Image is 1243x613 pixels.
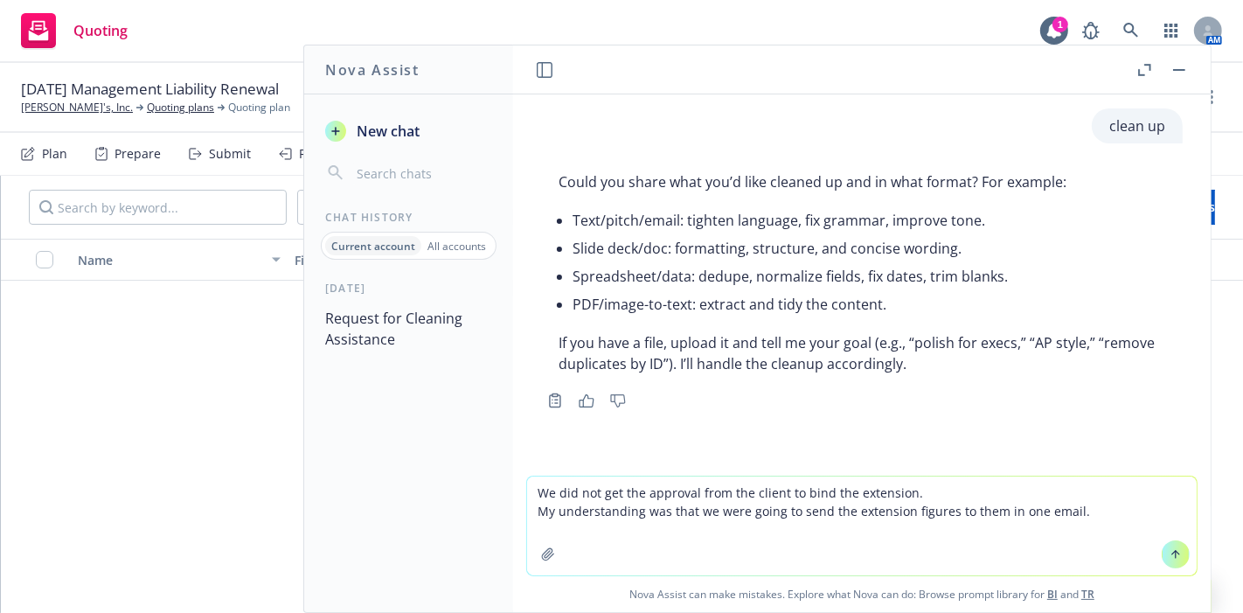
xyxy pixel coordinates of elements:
[36,251,53,268] input: Select all
[1201,87,1222,108] a: more
[71,239,288,281] button: Name
[325,59,420,80] h1: Nova Assist
[21,79,279,100] span: [DATE] Management Liability Renewal
[1081,587,1094,602] a: TR
[559,171,1165,192] p: Could you share what you’d like cleaned up and in what format? For example:
[73,24,128,38] span: Quoting
[527,477,1197,575] textarea: We did not get the approval from the client to bind the extension. My understanding was that we w...
[573,262,1165,290] li: Spreadsheet/data: dedupe, normalize fields, fix dates, trim blanks.
[318,115,499,147] button: New chat
[604,388,632,413] button: Thumbs down
[209,147,251,161] div: Submit
[318,303,499,355] button: Request for Cleaning Assistance
[299,147,362,161] div: Responses
[115,147,161,161] div: Prepare
[1052,17,1068,32] div: 1
[228,100,290,115] span: Quoting plan
[42,147,67,161] div: Plan
[573,290,1165,318] li: PDF/image-to-text: extract and tidy the content.
[1114,13,1149,48] a: Search
[14,6,135,55] a: Quoting
[331,239,415,254] p: Current account
[1,281,1243,543] span: No results
[520,576,1204,612] span: Nova Assist can make mistakes. Explore what Nova can do: Browse prompt library for and
[288,239,504,281] button: File type
[353,161,492,185] input: Search chats
[573,206,1165,234] li: Text/pitch/email: tighten language, fix grammar, improve tone.
[1154,13,1189,48] a: Switch app
[29,190,287,225] input: Search by keyword...
[559,332,1165,374] p: If you have a file, upload it and tell me your goal (e.g., “polish for execs,” “AP style,” “remov...
[21,100,133,115] a: [PERSON_NAME]'s, Inc.
[353,121,420,142] span: New chat
[304,281,513,296] div: [DATE]
[547,393,563,408] svg: Copy to clipboard
[304,210,513,225] div: Chat History
[295,251,478,269] div: File type
[1073,13,1108,48] a: Report a Bug
[427,239,486,254] p: All accounts
[78,251,261,269] div: Name
[573,234,1165,262] li: Slide deck/doc: formatting, structure, and concise wording.
[1047,587,1058,602] a: BI
[147,100,214,115] a: Quoting plans
[1109,115,1165,136] p: clean up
